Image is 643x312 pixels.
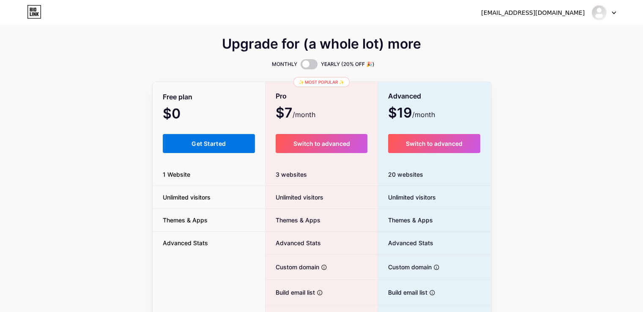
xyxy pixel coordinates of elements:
span: Switch to advanced [406,140,462,147]
span: $0 [163,109,203,120]
span: Custom domain [378,263,432,271]
button: Get Started [163,134,255,153]
span: /month [412,109,435,120]
div: 3 websites [265,163,378,186]
span: $19 [388,108,435,120]
span: Build email list [378,288,427,297]
span: Themes & Apps [378,216,433,224]
span: MONTHLY [272,60,297,68]
span: Advanced Stats [265,238,321,247]
span: 1 Website [153,170,200,179]
span: Unlimited visitors [378,193,436,202]
span: Themes & Apps [153,216,218,224]
span: Free plan [163,90,192,104]
button: Switch to advanced [276,134,367,153]
div: [EMAIL_ADDRESS][DOMAIN_NAME] [481,8,585,17]
img: bradschnickel [591,5,607,21]
span: Advanced Stats [153,238,218,247]
button: Switch to advanced [388,134,481,153]
span: Custom domain [265,263,319,271]
span: /month [293,109,315,120]
span: Switch to advanced [293,140,350,147]
span: Unlimited visitors [265,193,323,202]
span: Themes & Apps [265,216,320,224]
div: ✨ Most popular ✨ [293,77,350,87]
span: YEARLY (20% OFF 🎉) [321,60,375,68]
span: Get Started [192,140,226,147]
span: Upgrade for (a whole lot) more [222,39,421,49]
span: Advanced [388,89,421,104]
span: Advanced Stats [378,238,433,247]
span: Build email list [265,288,315,297]
span: Unlimited visitors [153,193,221,202]
span: $7 [276,108,315,120]
span: Pro [276,89,287,104]
div: 20 websites [378,163,491,186]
